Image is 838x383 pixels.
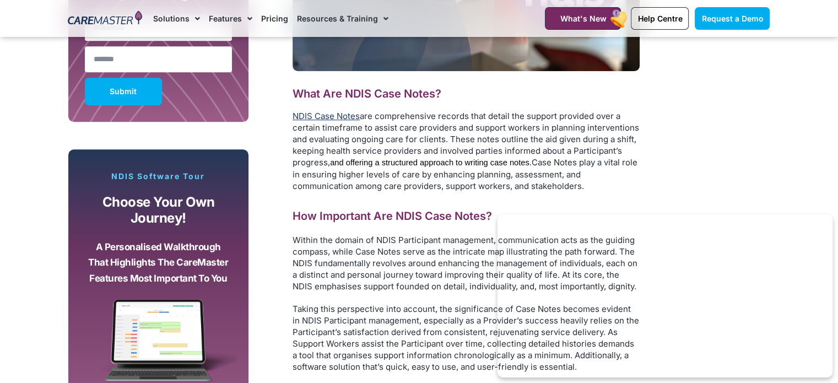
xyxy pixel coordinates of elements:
[293,87,640,101] h3: What Are NDIS Case Notes?
[330,158,532,167] span: and offering a structured approach to writing case notes.
[701,14,763,23] span: Request a Demo
[498,214,832,377] iframe: Popup CTA
[695,7,770,30] a: Request a Demo
[293,111,360,121] a: NDIS Case Notes
[79,171,238,181] p: NDIS Software Tour
[293,235,637,292] span: Within the domain of NDIS Participant management, communication acts as the guiding compass, whil...
[88,239,230,287] p: A personalised walkthrough that highlights the CareMaster features most important to you
[637,14,682,23] span: Help Centre
[545,7,621,30] a: What's New
[631,7,689,30] a: Help Centre
[88,195,230,226] p: Choose your own journey!
[293,110,640,192] p: are comprehensive records that detail the support provided over a certain timeframe to assist car...
[85,78,162,105] button: Submit
[293,304,639,372] span: Taking this perspective into account, the significance of Case Notes becomes evident in NDIS Part...
[560,14,606,23] span: What's New
[68,10,142,27] img: CareMaster Logo
[110,89,137,94] span: Submit
[293,209,640,223] h2: How Important Are NDIS Case Notes?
